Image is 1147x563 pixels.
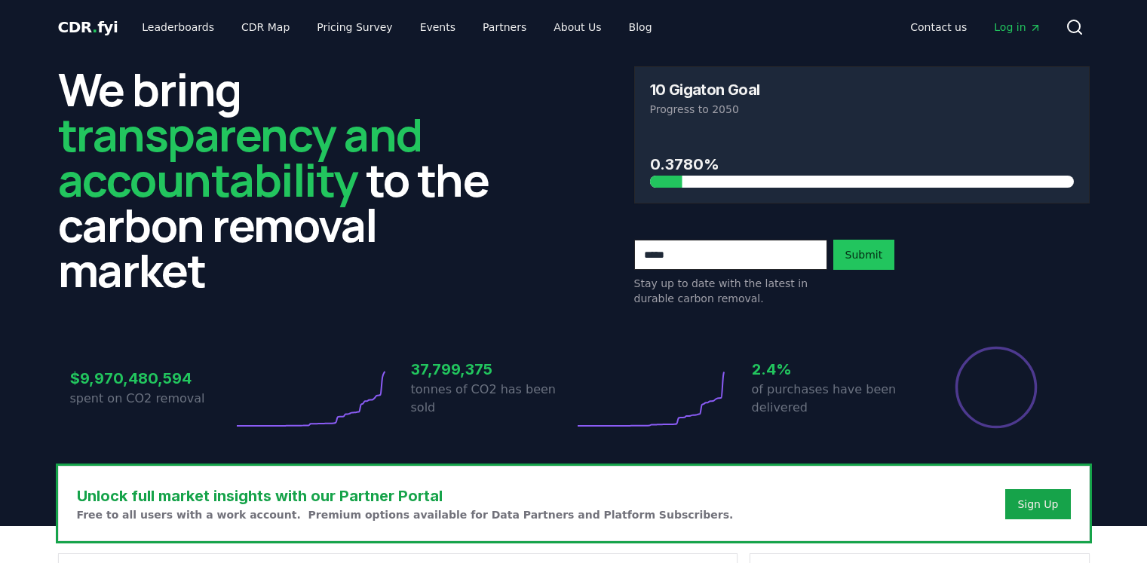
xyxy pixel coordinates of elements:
h3: 0.3780% [650,153,1074,176]
a: Contact us [898,14,979,41]
p: of purchases have been delivered [752,381,915,417]
a: Partners [471,14,538,41]
a: Sign Up [1017,497,1058,512]
a: Leaderboards [130,14,226,41]
a: CDR Map [229,14,302,41]
a: Blog [617,14,664,41]
span: transparency and accountability [58,103,422,210]
a: Pricing Survey [305,14,404,41]
a: About Us [541,14,613,41]
button: Submit [833,240,895,270]
h3: 10 Gigaton Goal [650,82,760,97]
a: CDR.fyi [58,17,118,38]
p: Stay up to date with the latest in durable carbon removal. [634,276,827,306]
nav: Main [130,14,664,41]
button: Sign Up [1005,489,1070,519]
a: Log in [982,14,1053,41]
h3: Unlock full market insights with our Partner Portal [77,485,734,507]
nav: Main [898,14,1053,41]
p: spent on CO2 removal [70,390,233,408]
span: . [92,18,97,36]
h2: We bring to the carbon removal market [58,66,514,292]
p: Progress to 2050 [650,102,1074,117]
h3: $9,970,480,594 [70,367,233,390]
p: Free to all users with a work account. Premium options available for Data Partners and Platform S... [77,507,734,522]
span: CDR fyi [58,18,118,36]
h3: 2.4% [752,358,915,381]
span: Log in [994,20,1041,35]
h3: 37,799,375 [411,358,574,381]
p: tonnes of CO2 has been sold [411,381,574,417]
div: Percentage of sales delivered [954,345,1038,430]
a: Events [408,14,468,41]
